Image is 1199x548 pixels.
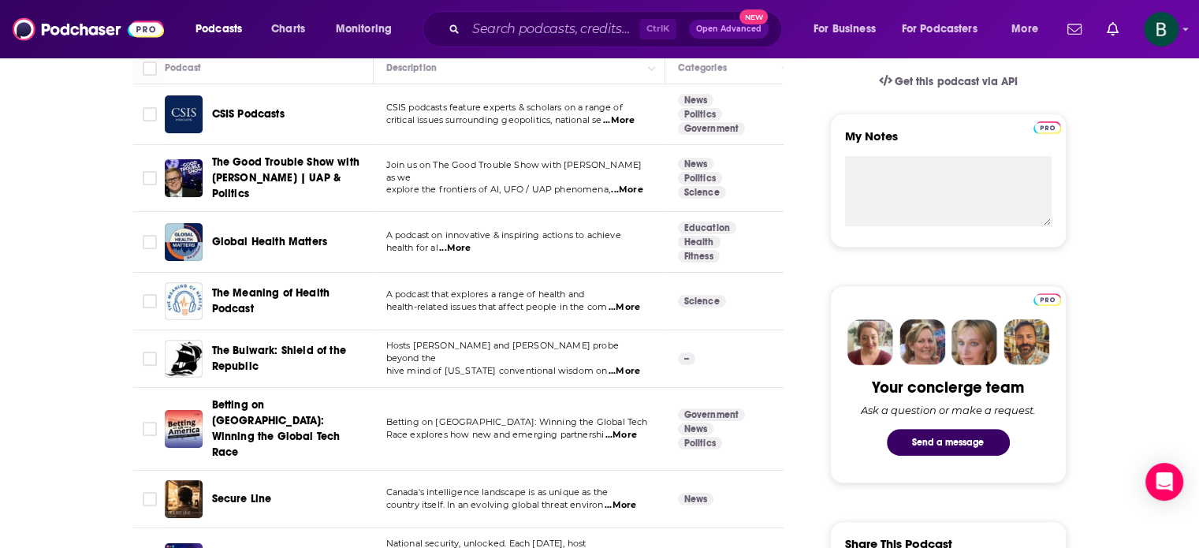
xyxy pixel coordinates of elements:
span: ...More [609,365,640,378]
input: Search podcasts, credits, & more... [466,17,639,42]
span: Toggle select row [143,492,157,506]
button: Send a message [887,429,1010,456]
a: Global Health Matters [212,234,328,250]
button: Column Actions [776,59,795,78]
div: Categories [678,58,727,77]
span: hive mind of [US_STATE] conventional wisdom on [386,365,608,376]
span: CSIS podcasts feature experts & scholars on a range of [386,102,623,113]
span: Open Advanced [696,25,761,33]
img: Jules Profile [951,319,997,365]
a: Politics [678,437,722,449]
a: Pro website [1033,119,1061,134]
span: Logged in as betsy46033 [1144,12,1179,47]
img: Podchaser Pro [1033,121,1061,134]
img: Betting on America: Winning the Global Tech Race [165,410,203,448]
a: News [678,94,714,106]
a: Betting on [GEOGRAPHIC_DATA]: Winning the Global Tech Race [212,397,368,460]
span: Secure Line [212,492,272,505]
a: Politics [678,108,722,121]
button: open menu [802,17,896,42]
button: Show profile menu [1144,12,1179,47]
img: Jon Profile [1004,319,1049,365]
span: ...More [611,184,642,196]
span: Toggle select row [143,352,157,366]
span: Monitoring [336,18,392,40]
a: Get this podcast via API [866,62,1030,101]
span: A podcast that explores a range of health and [386,289,585,300]
a: News [678,423,714,435]
img: Barbara Profile [899,319,945,365]
span: Charts [271,18,305,40]
span: Toggle select row [143,422,157,436]
div: Your concierge team [872,378,1024,397]
span: The Meaning of Health Podcast [212,286,330,315]
span: ...More [603,114,635,127]
span: New [739,9,768,24]
img: Secure Line [165,480,203,518]
p: -- [678,352,695,365]
img: The Meaning of Health Podcast [165,282,203,320]
a: The Meaning of Health Podcast [212,285,368,317]
span: Toggle select row [143,235,157,249]
div: Podcast [165,58,202,77]
a: Politics [678,172,722,185]
span: health for al [386,242,438,253]
span: Toggle select row [143,107,157,121]
div: Open Intercom Messenger [1145,463,1183,501]
a: Government [678,122,746,135]
a: Government [678,408,746,421]
button: Open AdvancedNew [689,20,769,39]
button: open menu [325,17,412,42]
img: User Profile [1144,12,1179,47]
span: Canada's intelligence landscape is as unique as the [386,486,609,498]
a: The Good Trouble Show with [PERSON_NAME] | UAP & Politics [212,155,368,202]
span: Ctrl K [639,19,676,39]
a: News [678,158,714,170]
a: Science [678,186,726,199]
a: Fitness [678,250,720,263]
span: CSIS Podcasts [212,107,285,121]
a: News [678,493,714,505]
a: Science [678,295,726,308]
a: Global Health Matters [165,223,203,261]
span: Toggle select row [143,294,157,308]
span: For Business [814,18,876,40]
a: Show notifications dropdown [1100,16,1125,43]
span: Toggle select row [143,171,157,185]
a: Show notifications dropdown [1061,16,1088,43]
span: critical issues surrounding geopolitics, national se [386,114,602,125]
span: ...More [605,429,637,442]
span: Betting on [GEOGRAPHIC_DATA]: Winning the Global Tech [386,416,648,427]
span: For Podcasters [902,18,977,40]
span: The Bulwark: Shield of the Republic [212,344,346,373]
span: health-related issues that affect people in the com [386,301,608,312]
span: ...More [605,499,636,512]
a: The Bulwark: Shield of the Republic [212,343,368,375]
img: Sydney Profile [847,319,893,365]
div: Ask a question or make a request. [861,404,1036,416]
span: ...More [609,301,640,314]
span: ...More [439,242,471,255]
span: Join us on The Good Trouble Show with [PERSON_NAME] as we [386,159,642,183]
span: Betting on [GEOGRAPHIC_DATA]: Winning the Global Tech Race [212,398,341,459]
span: Hosts [PERSON_NAME] and [PERSON_NAME] probe beyond the [386,340,619,363]
span: country itself. In an evolving global threat environ [386,499,604,510]
span: explore the frontiers of AI, UFO / UAP phenomena, [386,184,610,195]
span: A podcast on innovative & inspiring actions to achieve [386,229,621,240]
a: Charts [261,17,315,42]
a: Secure Line [212,491,272,507]
a: CSIS Podcasts [212,106,285,122]
span: The Good Trouble Show with [PERSON_NAME] | UAP & Politics [212,155,359,200]
img: Podchaser Pro [1033,293,1061,306]
span: Global Health Matters [212,235,328,248]
img: CSIS Podcasts [165,95,203,133]
label: My Notes [845,129,1052,156]
a: The Bulwark: Shield of the Republic [165,340,203,378]
img: The Good Trouble Show with Matt Ford | UAP & Politics [165,159,203,197]
img: Podchaser - Follow, Share and Rate Podcasts [13,14,164,44]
